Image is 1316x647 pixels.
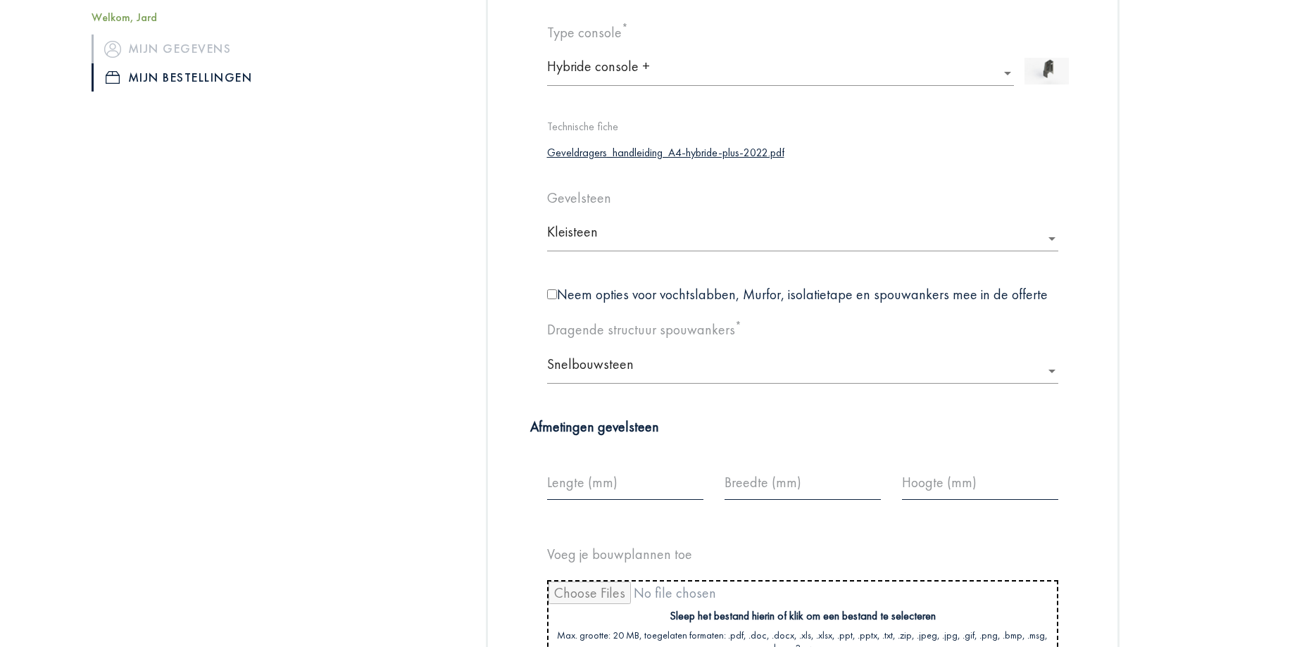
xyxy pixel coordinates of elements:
[530,417,659,436] strong: Afmetingen gevelsteen
[547,189,611,207] label: Gevelsteen
[547,320,741,339] label: Dragende structuur spouwankers
[547,545,692,563] label: Voeg je bouwplannen toe
[547,120,618,134] label: Technische fiche
[92,34,359,63] a: iconMijn gegevens
[537,285,1069,303] div: Neem opties voor vochtslabben, Murfor, isolatietape en spouwankers mee in de offerte
[547,145,784,160] a: Geveldragers_handleiding_A4-hybride-plus-2022.pdf
[104,40,121,57] img: icon
[547,23,628,42] label: Type console
[92,11,359,24] h5: Welkom, Jard
[106,71,120,84] img: icon
[92,63,359,92] a: iconMijn bestellingen
[1024,58,1069,84] img: hc-plus1.jpeg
